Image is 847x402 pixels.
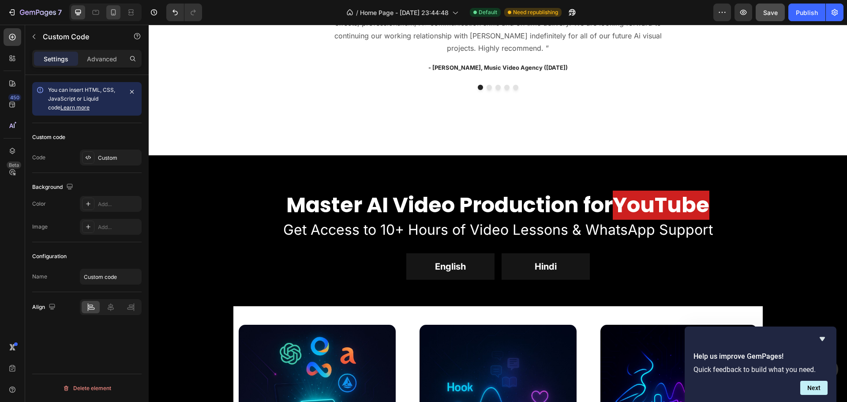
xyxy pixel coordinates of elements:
[32,381,142,395] button: Delete element
[356,60,361,65] button: Dot
[763,9,778,16] span: Save
[87,54,117,64] p: Advanced
[788,4,825,21] button: Publish
[166,4,202,21] div: Undo/Redo
[63,383,111,394] div: Delete element
[479,8,497,16] span: Default
[329,60,334,65] button: Dot
[8,94,21,101] div: 450
[817,334,828,344] button: Hide survey
[796,8,818,17] div: Publish
[32,301,57,313] div: Align
[138,165,464,195] strong: Master AI Video Production for
[693,334,828,395] div: Help us improve GemPages!
[286,234,317,250] p: English
[800,381,828,395] button: Next question
[386,234,408,250] p: Hindi
[32,252,67,260] div: Configuration
[60,104,90,111] a: Learn more
[48,86,115,111] span: You can insert HTML, CSS, JavaScript or Liquid code
[32,273,47,281] div: Name
[4,4,66,21] button: 7
[338,60,343,65] button: Dot
[693,365,828,374] p: Quick feedback to build what you need.
[464,165,561,195] strong: YouTube
[181,39,518,48] p: - [PERSON_NAME], Music Video Agency ([DATE])
[43,31,118,42] p: Custom Code
[32,200,46,208] div: Color
[44,54,68,64] p: Settings
[32,181,75,193] div: Background
[756,4,785,21] button: Save
[98,223,139,231] div: Add...
[7,162,21,169] div: Beta
[58,7,62,18] p: 7
[258,229,346,255] a: English
[347,60,352,65] button: Dot
[98,154,139,162] div: Custom
[353,229,441,255] a: Hindi
[32,223,48,231] div: Image
[98,200,139,208] div: Add...
[32,133,65,141] div: Custom code
[513,8,558,16] span: Need republishing
[7,196,691,214] p: Get Access to 10+ Hours of Video Lessons & WhatsApp Support
[360,8,449,17] span: Home Page - [DATE] 23:44:48
[693,351,828,362] h2: Help us improve GemPages!
[364,60,370,65] button: Dot
[356,8,358,17] span: /
[32,154,45,162] div: Code
[149,25,847,402] iframe: Design area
